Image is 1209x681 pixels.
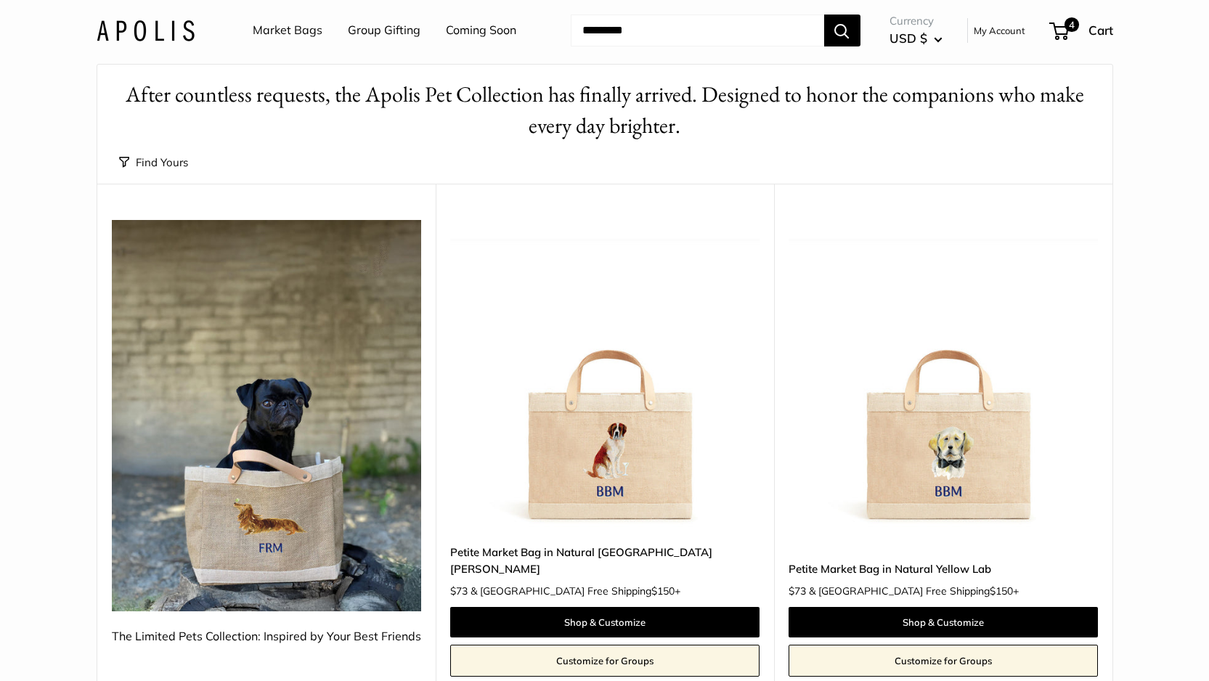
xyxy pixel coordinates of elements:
[446,20,516,41] a: Coming Soon
[651,584,675,598] span: $150
[809,586,1019,596] span: & [GEOGRAPHIC_DATA] Free Shipping +
[112,626,421,648] div: The Limited Pets Collection: Inspired by Your Best Friends
[1051,19,1113,42] a: 4 Cart
[789,220,1098,529] a: Petite Market Bag in Natural Yellow LabPetite Market Bag in Natural Yellow Lab
[119,152,188,173] button: Find Yours
[789,584,806,598] span: $73
[450,220,760,529] img: Petite Market Bag in Natural St. Bernard
[789,645,1098,677] a: Customize for Groups
[450,607,760,637] a: Shop & Customize
[1088,23,1113,38] span: Cart
[990,584,1013,598] span: $150
[450,544,760,578] a: Petite Market Bag in Natural [GEOGRAPHIC_DATA][PERSON_NAME]
[348,20,420,41] a: Group Gifting
[974,22,1025,39] a: My Account
[119,79,1091,142] h1: After countless requests, the Apolis Pet Collection has finally arrived. Designed to honor the co...
[253,20,322,41] a: Market Bags
[890,30,927,46] span: USD $
[824,15,860,46] button: Search
[450,645,760,677] a: Customize for Groups
[890,11,943,31] span: Currency
[97,20,195,41] img: Apolis
[890,27,943,50] button: USD $
[471,586,680,596] span: & [GEOGRAPHIC_DATA] Free Shipping +
[571,15,824,46] input: Search...
[789,560,1098,577] a: Petite Market Bag in Natural Yellow Lab
[450,584,468,598] span: $73
[112,220,421,611] img: The Limited Pets Collection: Inspired by Your Best Friends
[450,220,760,529] a: Petite Market Bag in Natural St. BernardPetite Market Bag in Natural St. Bernard
[789,220,1098,529] img: Petite Market Bag in Natural Yellow Lab
[789,607,1098,637] a: Shop & Customize
[1064,17,1078,32] span: 4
